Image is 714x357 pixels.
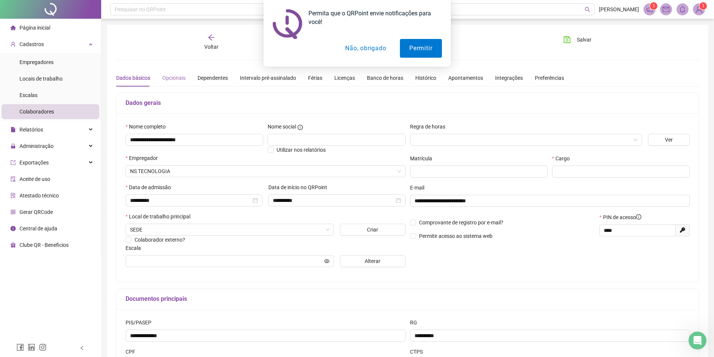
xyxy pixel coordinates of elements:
[130,166,401,177] span: NEWS SYSTEMS LTDA
[298,125,303,130] span: info-circle
[648,134,690,146] button: Ver
[126,122,171,131] label: Nome completo
[665,136,673,144] span: Ver
[10,143,16,149] span: lock
[126,99,690,108] h5: Dados gerais
[419,233,492,239] span: Permitir acesso ao sistema web
[603,213,641,221] span: PIN de acesso
[10,176,16,182] span: audit
[19,176,50,182] span: Aceite de uso
[16,344,24,351] span: facebook
[10,127,16,132] span: file
[19,92,37,98] span: Escalas
[410,154,437,163] label: Matrícula
[19,209,53,215] span: Gerar QRCode
[324,258,329,264] span: eye
[334,74,355,82] div: Licenças
[689,332,707,350] iframe: Intercom live chat
[116,74,150,82] div: Dados básicos
[495,74,523,82] div: Integrações
[268,122,296,131] span: Nome social
[277,147,326,153] span: Utilizar nos relatórios
[126,212,195,221] label: Local de trabalho principal
[19,242,69,248] span: Clube QR - Beneficios
[126,244,146,252] label: Escala
[10,209,16,215] span: qrcode
[365,257,380,265] span: Alterar
[19,193,59,199] span: Atestado técnico
[336,39,395,58] button: Não, obrigado
[198,74,228,82] div: Dependentes
[410,122,450,131] label: Regra de horas
[19,143,54,149] span: Administração
[126,348,140,356] label: CPF
[162,74,186,82] div: Opcionais
[240,74,296,82] div: Intervalo pré-assinalado
[302,9,442,26] div: Permita que o QRPoint envie notificações para você!
[19,226,57,232] span: Central de ajuda
[10,193,16,198] span: solution
[79,345,85,351] span: left
[39,344,46,351] span: instagram
[340,255,406,267] button: Alterar
[10,242,16,248] span: gift
[19,109,54,115] span: Colaboradores
[10,226,16,231] span: info-circle
[308,74,322,82] div: Férias
[19,127,43,133] span: Relatórios
[448,74,483,82] div: Apontamentos
[419,220,503,226] span: Comprovante de registro por e-mail?
[636,214,641,220] span: info-circle
[135,237,185,243] span: Colaborador externo?
[19,160,49,166] span: Exportações
[367,226,378,234] span: Criar
[19,76,63,82] span: Locais de trabalho
[535,74,564,82] div: Preferências
[367,74,403,82] div: Banco de horas
[10,160,16,165] span: export
[126,318,156,327] label: PIS/PASEP
[400,39,442,58] button: Permitir
[410,348,428,356] label: CTPS
[126,154,163,162] label: Empregador
[130,224,329,235] span: ANTONIO DURO, 870
[340,224,406,236] button: Criar
[552,154,575,163] label: Cargo
[410,184,429,192] label: E-mail
[272,9,302,39] img: notification icon
[28,344,35,351] span: linkedin
[126,294,690,303] h5: Documentos principais
[410,318,422,327] label: RG
[415,74,436,82] div: Histórico
[268,183,332,191] label: Data de início no QRPoint
[126,183,176,191] label: Data de admissão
